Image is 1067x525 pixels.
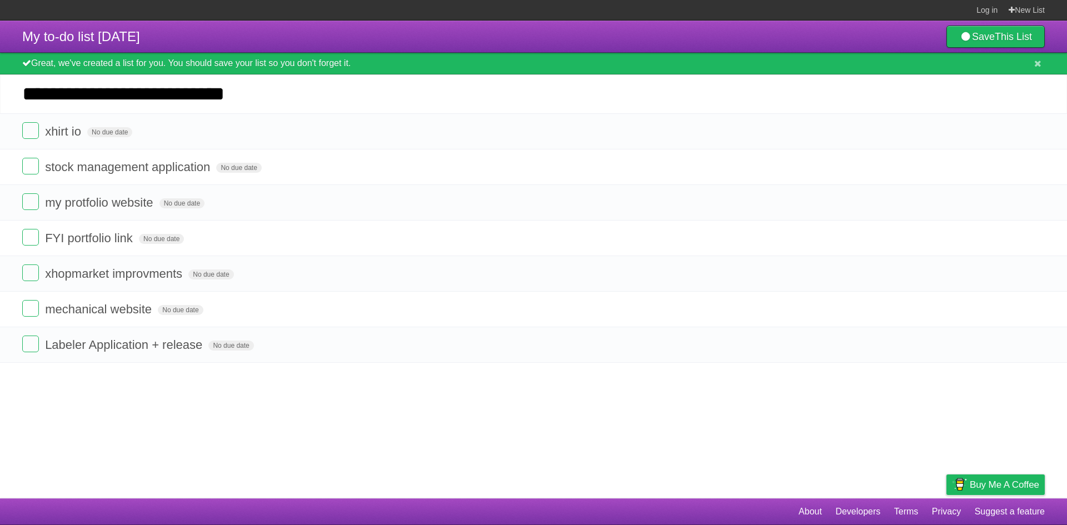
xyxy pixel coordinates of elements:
span: No due date [208,341,253,351]
img: Buy me a coffee [952,475,967,494]
label: Done [22,300,39,317]
span: No due date [139,234,184,244]
span: Buy me a coffee [970,475,1039,494]
label: Done [22,264,39,281]
label: Done [22,229,39,246]
a: About [799,501,822,522]
span: My to-do list [DATE] [22,29,140,44]
a: Suggest a feature [975,501,1045,522]
label: Done [22,122,39,139]
a: Privacy [932,501,961,522]
span: my protfolio website [45,196,156,209]
span: No due date [188,269,233,279]
b: This List [995,31,1032,42]
label: Done [22,158,39,174]
span: mechanical website [45,302,154,316]
span: xhirt io [45,124,84,138]
a: Developers [835,501,880,522]
span: stock management application [45,160,213,174]
span: No due date [216,163,261,173]
span: No due date [159,198,205,208]
span: Labeler Application + release [45,338,205,352]
a: Terms [894,501,919,522]
span: FYI portfolio link [45,231,136,245]
span: No due date [87,127,132,137]
span: xhopmarket improvments [45,267,185,281]
a: Buy me a coffee [946,474,1045,495]
span: No due date [158,305,203,315]
label: Done [22,336,39,352]
a: SaveThis List [946,26,1045,48]
label: Done [22,193,39,210]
